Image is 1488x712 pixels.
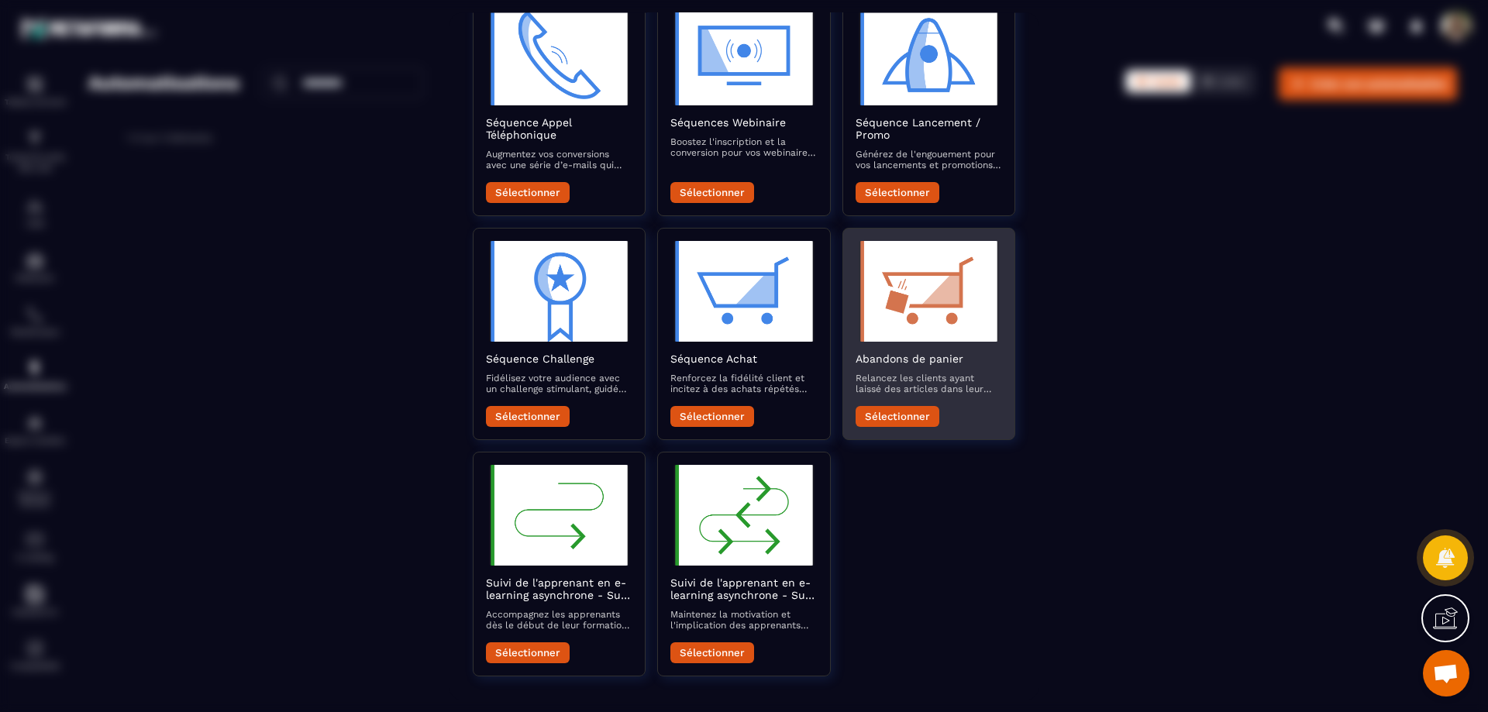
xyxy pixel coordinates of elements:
h2: Séquence Achat [670,353,817,365]
h2: Abandons de panier [856,353,1002,365]
img: automation-objective-icon [486,241,632,342]
img: automation-objective-icon [856,241,1002,342]
img: automation-objective-icon [486,465,632,566]
p: Relancez les clients ayant laissé des articles dans leur panier avec une séquence d'emails rappel... [856,373,1002,394]
p: Boostez l'inscription et la conversion pour vos webinaires avec des e-mails qui informent, rappel... [670,136,817,158]
h2: Séquences Webinaire [670,116,817,129]
div: Ouvrir le chat [1423,650,1469,697]
p: Fidélisez votre audience avec un challenge stimulant, guidé par des e-mails encourageants et éduc... [486,373,632,394]
img: automation-objective-icon [856,5,1002,105]
h2: Séquence Challenge [486,353,632,365]
p: Maintenez la motivation et l'implication des apprenants avec des e-mails réguliers pendant leur p... [670,609,817,631]
p: Accompagnez les apprenants dès le début de leur formation en e-learning asynchrone pour assurer u... [486,609,632,631]
img: automation-objective-icon [670,465,817,566]
button: Sélectionner [670,406,754,427]
h2: Séquence Lancement / Promo [856,116,1002,141]
button: Sélectionner [486,642,570,663]
h2: Suivi de l'apprenant en e-learning asynchrone - Suivi en cours de formation [670,576,817,601]
button: Sélectionner [856,406,939,427]
button: Sélectionner [670,182,754,203]
img: automation-objective-icon [486,5,632,105]
button: Sélectionner [856,182,939,203]
p: Augmentez vos conversions avec une série d’e-mails qui préparent et suivent vos appels commerciaux [486,149,632,170]
h2: Séquence Appel Téléphonique [486,116,632,141]
p: Renforcez la fidélité client et incitez à des achats répétés avec des e-mails post-achat qui valo... [670,373,817,394]
img: automation-objective-icon [670,241,817,342]
button: Sélectionner [670,642,754,663]
button: Sélectionner [486,182,570,203]
h2: Suivi de l'apprenant en e-learning asynchrone - Suivi du démarrage [486,576,632,601]
button: Sélectionner [486,406,570,427]
p: Générez de l'engouement pour vos lancements et promotions avec une séquence d’e-mails captivante ... [856,149,1002,170]
img: automation-objective-icon [670,5,817,105]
